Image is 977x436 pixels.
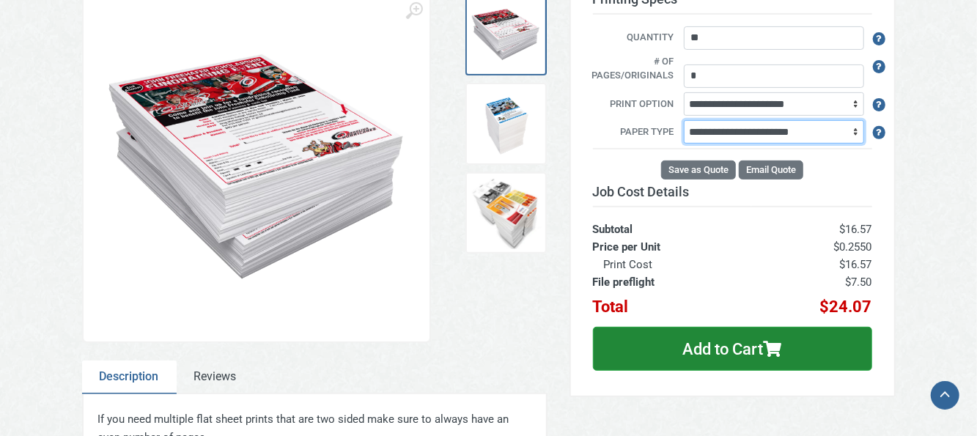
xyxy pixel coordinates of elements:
span: $0.2550 [834,240,872,254]
button: Add to Cart [593,327,872,371]
h3: Job Cost Details [593,184,872,200]
a: Description [82,361,177,394]
img: Copies [469,88,542,160]
th: Price per Unit [593,238,751,256]
span: $24.07 [820,298,872,316]
a: Reviews [177,361,254,394]
label: # of pages/originals [582,54,682,84]
button: Save as Quote [661,160,736,180]
th: Total [593,291,751,316]
th: Subtotal [593,207,751,238]
button: Email Quote [739,160,803,180]
a: Copies [465,172,546,254]
span: $16.57 [840,223,872,236]
span: $7.50 [846,276,872,289]
a: Copies [465,84,546,165]
img: Copies [469,177,542,249]
label: Print Option [582,97,682,113]
th: File preflight [593,273,751,291]
img: Flyers [98,10,415,327]
span: $16.57 [840,258,872,271]
label: Paper Type [582,125,682,141]
th: Print Cost [593,256,751,273]
label: Quantity [582,30,682,46]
